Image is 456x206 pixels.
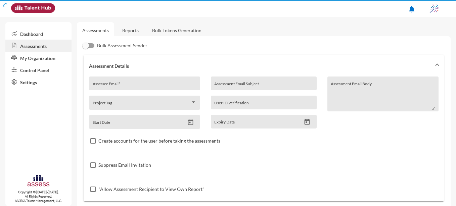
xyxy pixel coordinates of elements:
[98,185,204,193] span: "Allow Assessment Recipient to View Own Report"
[97,42,147,50] span: Bulk Assessment Sender
[185,119,196,126] button: Open calendar
[84,76,444,201] div: Assessment Details
[82,28,109,33] a: Assessments
[27,174,50,189] img: assesscompany-logo.png
[5,190,72,203] p: Copyright © [DATE]-[DATE]. All Rights Reserved. ASSESS Talent Management, LLC.
[301,118,313,125] button: Open calendar
[147,22,207,39] a: Bulk Tokens Generation
[98,161,151,169] span: Suppress Email Invitation
[89,63,430,69] mat-panel-title: Assessment Details
[117,22,144,39] a: Reports
[5,52,72,64] a: My Organization
[5,64,72,76] a: Control Panel
[408,5,416,13] mat-icon: notifications
[5,40,72,52] a: Assessments
[98,137,220,145] span: Create accounts for the user before taking the assessments
[84,55,444,76] mat-expansion-panel-header: Assessment Details
[5,28,72,40] a: Dashboard
[5,76,72,88] a: Settings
